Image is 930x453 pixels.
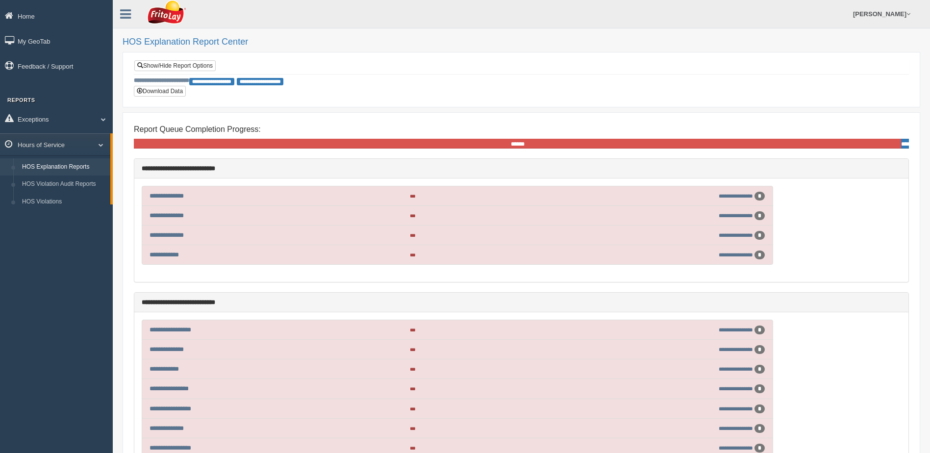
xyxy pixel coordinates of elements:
button: Download Data [134,86,186,97]
a: HOS Violation Audit Reports [18,176,110,193]
a: Show/Hide Report Options [134,60,216,71]
h2: HOS Explanation Report Center [123,37,920,47]
a: HOS Violations [18,193,110,211]
h4: Report Queue Completion Progress: [134,125,909,134]
a: HOS Explanation Reports [18,158,110,176]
